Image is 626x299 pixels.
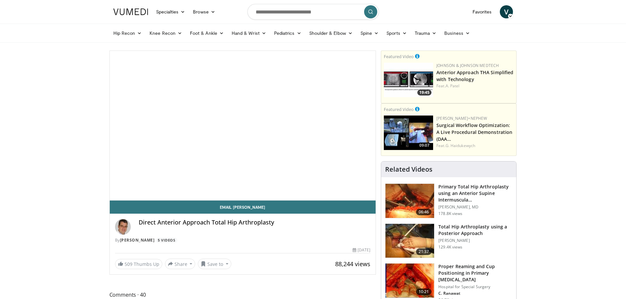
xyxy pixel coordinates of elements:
[357,27,383,40] a: Spine
[417,142,431,148] span: 09:07
[156,238,177,243] a: 5 Videos
[109,27,146,40] a: Hip Recon
[385,183,512,218] a: 06:46 Primary Total Hip Arthroplasty using an Anterior Supine Intermuscula… [PERSON_NAME], MD 178...
[335,260,370,268] span: 88,244 views
[416,209,432,215] span: 06:46
[165,259,196,269] button: Share
[438,291,512,296] p: C. Ranawat
[139,219,371,226] h4: Direct Anterior Approach Total Hip Arthroplasty
[438,183,512,203] h3: Primary Total Hip Arthroplasty using an Anterior Supine Intermuscula…
[438,238,512,243] p: [PERSON_NAME]
[438,245,462,250] p: 129.4K views
[438,204,512,210] p: [PERSON_NAME], MD
[120,237,155,243] a: [PERSON_NAME]
[186,27,228,40] a: Foot & Ankle
[436,116,487,121] a: [PERSON_NAME]+Nephew
[383,27,411,40] a: Sports
[228,27,270,40] a: Hand & Wrist
[384,116,433,150] a: 09:07
[385,264,434,298] img: 9ceeadf7-7a50-4be6-849f-8c42a554e74d.150x105_q85_crop-smart_upscale.jpg
[115,219,131,235] img: Avatar
[146,27,186,40] a: Knee Recon
[436,69,513,82] a: Anterior Approach THA Simplified with Technology
[109,290,376,299] span: Comments 40
[436,143,514,149] div: Feat.
[500,5,513,18] a: V
[384,106,414,112] small: Featured Video
[385,184,434,218] img: 263423_3.png.150x105_q85_crop-smart_upscale.jpg
[416,288,432,295] span: 10:21
[446,83,460,89] a: A. Patel
[438,284,512,289] p: Hospital for Special Surgery
[438,224,512,237] h3: Total Hip Arthroplasty using a Posterior Approach
[189,5,219,18] a: Browse
[113,9,148,15] img: VuMedi Logo
[305,27,357,40] a: Shoulder & Elbow
[384,116,433,150] img: bcfc90b5-8c69-4b20-afee-af4c0acaf118.150x105_q85_crop-smart_upscale.jpg
[384,63,433,97] img: 06bb1c17-1231-4454-8f12-6191b0b3b81a.150x105_q85_crop-smart_upscale.jpg
[438,211,462,216] p: 178.8K views
[384,53,414,59] small: Featured Video
[115,259,162,269] a: 509 Thumbs Up
[436,83,514,89] div: Feat.
[115,237,371,243] div: By
[125,261,132,267] span: 509
[417,90,431,96] span: 19:45
[385,165,432,173] h4: Related Videos
[440,27,474,40] a: Business
[110,51,376,201] video-js: Video Player
[385,224,434,258] img: 286987_0000_1.png.150x105_q85_crop-smart_upscale.jpg
[152,5,189,18] a: Specialties
[469,5,496,18] a: Favorites
[198,259,231,269] button: Save to
[270,27,305,40] a: Pediatrics
[110,201,376,214] a: Email [PERSON_NAME]
[385,224,512,258] a: 21:37 Total Hip Arthroplasty using a Posterior Approach [PERSON_NAME] 129.4K views
[384,63,433,97] a: 19:45
[436,63,499,68] a: Johnson & Johnson MedTech
[416,248,432,255] span: 21:37
[247,4,379,20] input: Search topics, interventions
[436,122,512,142] a: Surgical Workflow Optimization: A Live Procedural Demonstration (DAA…
[438,263,512,283] h3: Proper Reaming and Cup Positioning in Primary [MEDICAL_DATA]
[446,143,475,148] a: G. Haidukewych
[411,27,441,40] a: Trauma
[353,247,370,253] div: [DATE]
